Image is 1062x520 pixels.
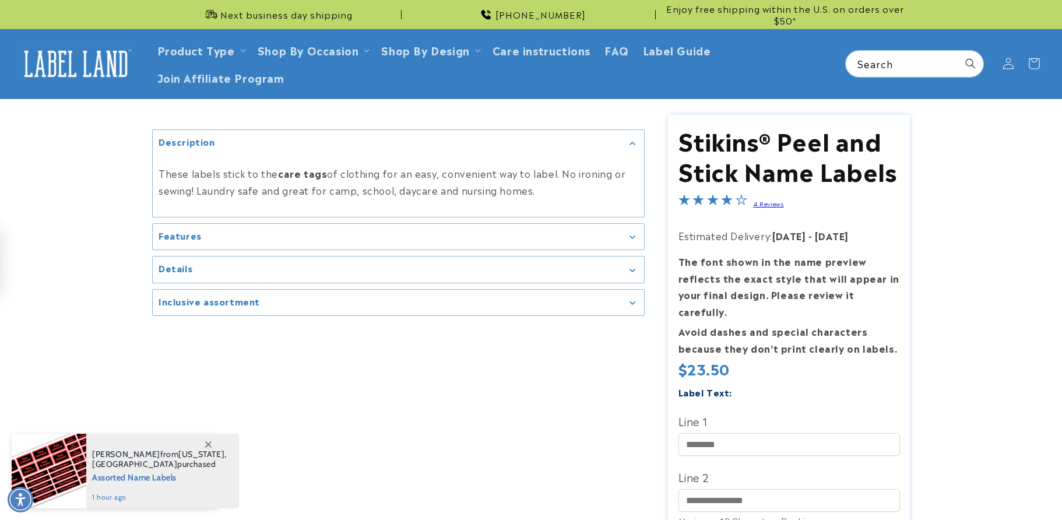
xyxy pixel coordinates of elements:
div: Accessibility Menu [8,487,33,512]
p: These labels stick to the of clothing for an easy, convenient way to label. No ironing or sewing!... [159,165,638,199]
span: [PHONE_NUMBER] [495,9,586,20]
a: Label Land [13,41,139,86]
img: Label Land [17,45,134,82]
p: Estimated Delivery: [678,227,900,244]
summary: Description [153,130,644,156]
h2: Features [159,230,202,241]
span: FAQ [604,43,629,57]
span: [GEOGRAPHIC_DATA] [92,459,177,469]
summary: Shop By Design [374,36,485,64]
span: 4.0-star overall rating [678,195,747,209]
media-gallery: Gallery Viewer [152,129,645,317]
span: [PERSON_NAME] [92,449,160,459]
a: Shop By Design [381,42,469,58]
span: $23.50 [678,360,730,378]
label: Line 1 [678,412,900,430]
a: Label Guide [636,36,718,64]
strong: [DATE] [815,229,849,243]
span: Next business day shipping [220,9,353,20]
span: Shop By Occasion [258,43,359,57]
a: Join Affiliate Program [150,64,291,91]
a: Product Type [157,42,235,58]
strong: [DATE] [772,229,806,243]
span: from , purchased [92,449,227,469]
a: FAQ [597,36,636,64]
h1: Stikins® Peel and Stick Name Labels [678,125,900,185]
button: Search [958,51,983,76]
span: Label Guide [643,43,711,57]
label: Line 2 [678,468,900,486]
summary: Features [153,224,644,250]
strong: care tags [278,166,327,180]
h2: Details [159,262,192,274]
span: Care instructions [493,43,590,57]
h2: Description [159,136,215,147]
summary: Product Type [150,36,251,64]
strong: The font shown in the name preview reflects the exact style that will appear in your final design... [678,254,899,318]
summary: Inclusive assortment [153,290,644,316]
summary: Details [153,257,644,283]
summary: Shop By Occasion [251,36,375,64]
a: Care instructions [486,36,597,64]
strong: Avoid dashes and special characters because they don’t print clearly on labels. [678,324,898,355]
h2: Inclusive assortment [159,296,260,307]
strong: - [808,229,813,243]
span: Join Affiliate Program [157,71,284,84]
span: [US_STATE] [178,449,224,459]
a: 4 Reviews [753,199,783,208]
label: Label Text: [678,385,733,399]
span: Enjoy free shipping within the U.S. on orders over $50* [660,3,910,26]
